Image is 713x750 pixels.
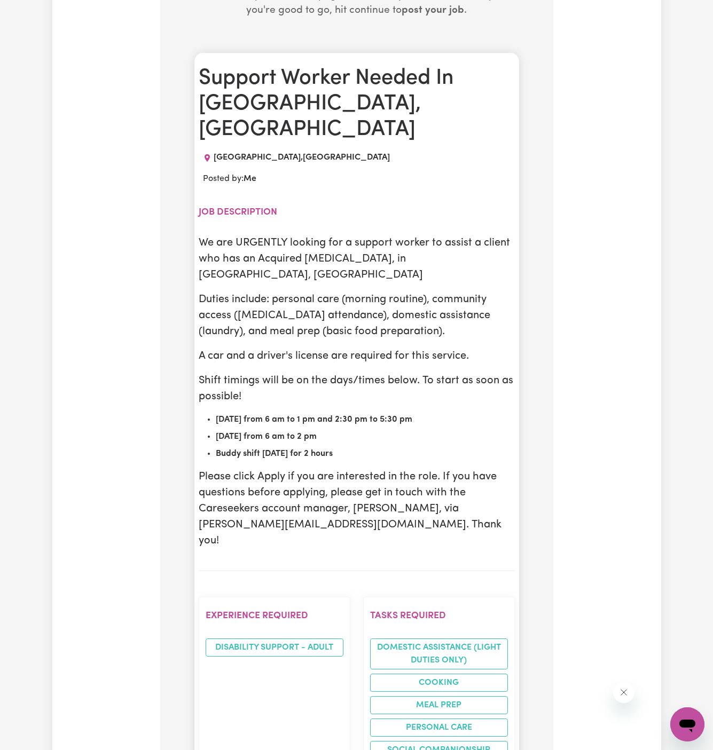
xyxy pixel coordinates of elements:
[206,610,343,621] h2: Experience required
[203,175,256,183] span: Posted by:
[370,719,508,737] li: Personal care
[402,5,464,15] b: post your job
[370,638,508,669] li: Domestic assistance (light duties only)
[199,235,515,283] p: We are URGENTLY looking for a support worker to assist a client who has an Acquired [MEDICAL_DATA...
[199,151,394,164] div: Job location: MERMAID BEACH, Queensland
[199,66,515,143] h1: Support Worker Needed In [GEOGRAPHIC_DATA], [GEOGRAPHIC_DATA]
[199,469,515,549] p: Please click Apply if you are interested in the role. If you have questions before applying, plea...
[370,696,508,714] li: Meal prep
[199,207,515,218] h2: Job description
[244,175,256,183] b: Me
[214,153,390,162] span: [GEOGRAPHIC_DATA] , [GEOGRAPHIC_DATA]
[670,707,704,741] iframe: Button to launch messaging window
[6,7,65,16] span: Need any help?
[370,674,508,692] li: Cooking
[370,610,508,621] h2: Tasks required
[199,291,515,340] p: Duties include: personal care (morning routine), community access ([MEDICAL_DATA] attendance), do...
[199,348,515,364] p: A car and a driver's license are required for this service.
[199,373,515,405] p: Shift timings will be on the days/times below. To start as soon as possible!
[216,430,515,443] li: [DATE] from 6 am to 2 pm
[613,682,634,703] iframe: Close message
[216,447,515,460] li: Buddy shift [DATE] for 2 hours
[216,413,515,426] li: [DATE] from 6 am to 1 pm and 2:30 pm to 5:30 pm
[206,638,343,657] li: Disability support - Adult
